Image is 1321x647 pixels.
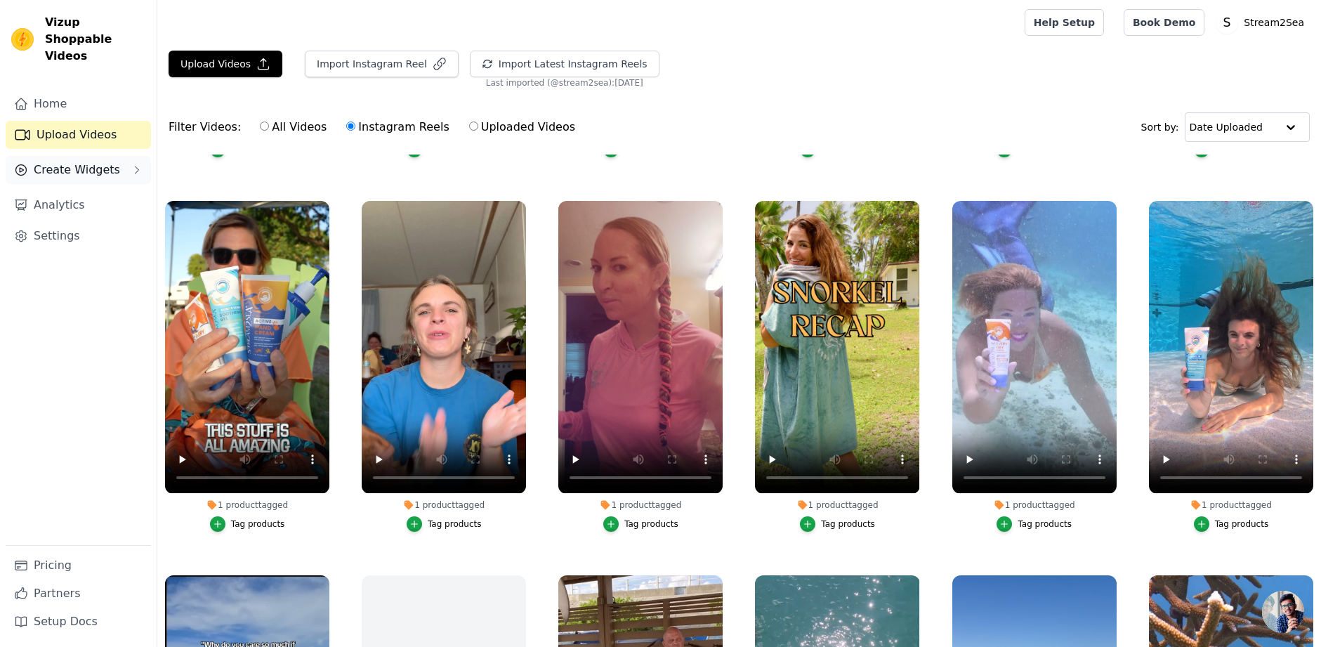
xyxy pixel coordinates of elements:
[231,518,285,530] div: Tag products
[169,51,282,77] button: Upload Videos
[6,191,151,219] a: Analytics
[624,518,678,530] div: Tag products
[346,118,449,136] label: Instagram Reels
[11,28,34,51] img: Vizup
[755,499,919,511] div: 1 product tagged
[1238,10,1310,35] p: Stream2Sea
[6,90,151,118] a: Home
[259,118,327,136] label: All Videos
[468,118,576,136] label: Uploaded Videos
[997,516,1072,532] button: Tag products
[305,51,459,77] button: Import Instagram Reel
[1141,112,1310,142] div: Sort by:
[1124,9,1204,36] a: Book Demo
[1262,591,1304,633] a: Open chat
[603,516,678,532] button: Tag products
[6,121,151,149] a: Upload Videos
[165,499,329,511] div: 1 product tagged
[210,516,285,532] button: Tag products
[407,516,482,532] button: Tag products
[952,499,1117,511] div: 1 product tagged
[6,551,151,580] a: Pricing
[6,580,151,608] a: Partners
[6,608,151,636] a: Setup Docs
[470,51,659,77] button: Import Latest Instagram Reels
[34,162,120,178] span: Create Widgets
[558,499,723,511] div: 1 product tagged
[6,222,151,250] a: Settings
[169,111,583,143] div: Filter Videos:
[800,516,875,532] button: Tag products
[428,518,482,530] div: Tag products
[1149,499,1313,511] div: 1 product tagged
[260,122,269,131] input: All Videos
[1194,516,1269,532] button: Tag products
[6,156,151,184] button: Create Widgets
[1215,518,1269,530] div: Tag products
[469,122,478,131] input: Uploaded Videos
[1018,518,1072,530] div: Tag products
[1025,9,1104,36] a: Help Setup
[1216,10,1310,35] button: S Stream2Sea
[346,122,355,131] input: Instagram Reels
[821,518,875,530] div: Tag products
[362,499,526,511] div: 1 product tagged
[45,14,145,65] span: Vizup Shoppable Videos
[1223,15,1231,30] text: S
[486,77,643,89] span: Last imported (@ stream2sea ): [DATE]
